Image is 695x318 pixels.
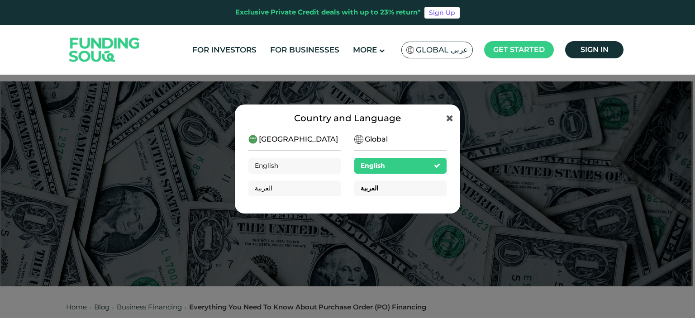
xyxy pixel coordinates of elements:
a: For Businesses [268,43,342,57]
img: SA Flag [406,46,414,54]
span: Get started [493,45,545,54]
span: العربية [255,184,272,192]
span: العربية [361,184,378,192]
img: Logo [60,27,149,73]
span: English [255,161,278,170]
a: For Investors [190,43,259,57]
span: Sign in [581,45,609,54]
span: Global [365,134,388,145]
span: [GEOGRAPHIC_DATA] [259,134,338,145]
span: More [353,45,377,54]
a: Sign Up [424,7,460,19]
div: Country and Language [248,111,447,125]
span: English [361,161,385,170]
div: Exclusive Private Credit deals with up to 23% return* [235,7,421,18]
img: SA Flag [354,135,363,144]
span: Global عربي [416,45,468,55]
img: SA Flag [248,135,257,144]
a: Sign in [565,41,624,58]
